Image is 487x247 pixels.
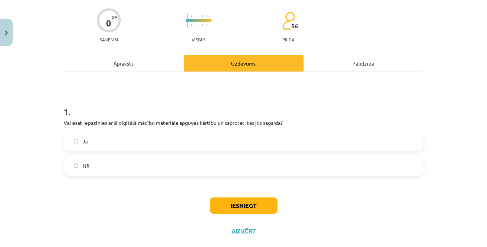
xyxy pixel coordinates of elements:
[64,94,423,117] h1: 1 .
[202,15,203,17] img: icon-short-line-57e1e144782c952c97e751825c79c345078a6d821885a25fce030b3d8c18986b.svg
[210,197,278,214] button: Iesniegt
[282,12,295,30] img: students-c634bb4e5e11cddfef0936a35e636f08e4e9abd3cc4e673bd6f9a4125e45ecb1.svg
[184,55,304,72] div: Uzdevums
[202,24,203,26] img: icon-short-line-57e1e144782c952c97e751825c79c345078a6d821885a25fce030b3d8c18986b.svg
[112,15,117,19] span: XP
[5,31,8,35] img: icon-close-lesson-0947bae3869378f0d4975bcd49f059093ad1ed9edebbc8119c70593378902aed.svg
[304,55,423,72] div: Palīdzība
[187,13,188,28] img: icon-long-line-d9ea69661e0d244f92f715978eff75569469978d946b2353a9bb055b3ed8787d.svg
[64,119,423,127] p: Vai esat iepazinies ar šī digitālā mācību materiāla apguves kārtību un saprotat, kas jūs sagaida?
[195,15,195,17] img: icon-short-line-57e1e144782c952c97e751825c79c345078a6d821885a25fce030b3d8c18986b.svg
[209,15,210,17] img: icon-short-line-57e1e144782c952c97e751825c79c345078a6d821885a25fce030b3d8c18986b.svg
[209,24,210,26] img: icon-short-line-57e1e144782c952c97e751825c79c345078a6d821885a25fce030b3d8c18986b.svg
[198,24,199,26] img: icon-short-line-57e1e144782c952c97e751825c79c345078a6d821885a25fce030b3d8c18986b.svg
[192,37,205,42] p: Viegls
[83,137,88,145] span: Jā
[106,18,111,28] div: 0
[230,227,258,235] button: Aizvērt
[282,37,294,42] p: pilda
[74,139,79,144] input: Jā
[195,24,195,26] img: icon-short-line-57e1e144782c952c97e751825c79c345078a6d821885a25fce030b3d8c18986b.svg
[291,23,298,29] span: 56
[97,37,121,42] p: Saņemsi
[74,164,79,168] input: Nē
[83,162,89,170] span: Nē
[64,55,184,72] div: Apraksts
[198,15,199,17] img: icon-short-line-57e1e144782c952c97e751825c79c345078a6d821885a25fce030b3d8c18986b.svg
